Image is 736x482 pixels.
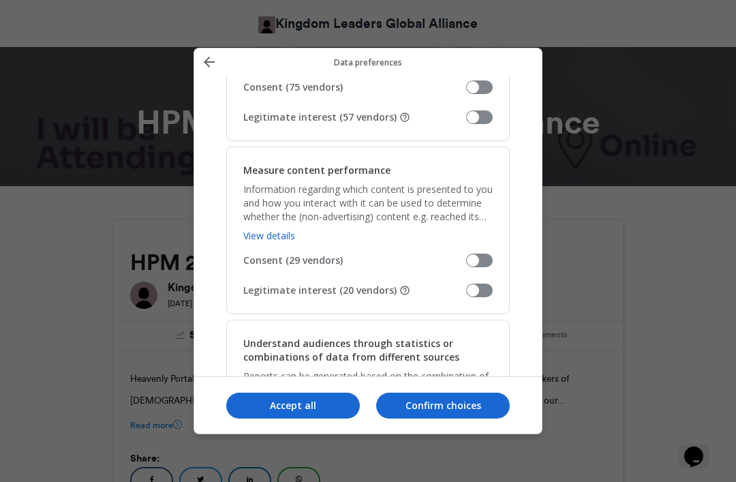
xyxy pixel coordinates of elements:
[194,48,542,435] div: Manage your data
[243,110,466,124] span: Legitimate interest (57 vendors)
[243,337,493,364] h2: Understand audiences through statistics or combinations of data from different sources
[243,254,466,267] span: Consent (29 vendors)
[243,80,466,94] span: Consent (75 vendors)
[243,164,390,177] h2: Measure content performance
[226,399,360,412] p: Accept all
[376,399,510,412] p: Confirm choices
[197,53,221,72] button: Back
[376,393,510,419] button: Confirm choices
[243,370,493,410] p: Reports can be generated based on the combination of data sets (like user profiles, statistics, m...
[226,393,360,419] button: Accept all
[399,112,410,123] button: Some vendors are not asking for your consent, but are using your personal data on the basis of th...
[221,57,515,68] p: Data preferences
[243,229,295,242] a: View details, Measure content performance
[243,183,493,224] p: Information regarding which content is presented to you and how you interact with it can be used ...
[399,285,410,296] button: Some vendors are not asking for your consent, but are using your personal data on the basis of th...
[243,284,466,297] span: Legitimate interest (20 vendors)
